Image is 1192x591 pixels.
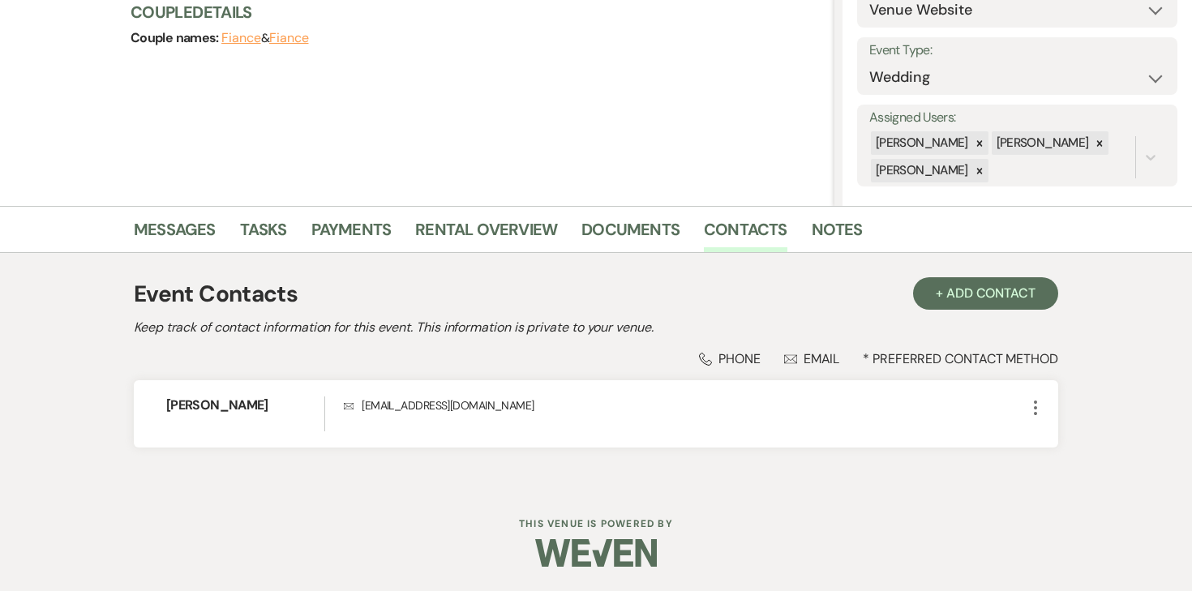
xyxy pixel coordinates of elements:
[812,216,863,252] a: Notes
[992,131,1091,155] div: [PERSON_NAME]
[535,525,657,581] img: Weven Logo
[131,29,221,46] span: Couple names:
[269,32,309,45] button: Fiance
[166,396,324,414] h6: [PERSON_NAME]
[913,277,1058,310] button: + Add Contact
[581,216,680,252] a: Documents
[311,216,392,252] a: Payments
[221,30,308,46] span: &
[131,1,818,24] h3: Couple Details
[704,216,787,252] a: Contacts
[240,216,287,252] a: Tasks
[134,318,1058,337] h2: Keep track of contact information for this event. This information is private to your venue.
[871,159,971,182] div: [PERSON_NAME]
[871,131,971,155] div: [PERSON_NAME]
[344,396,1026,414] p: [EMAIL_ADDRESS][DOMAIN_NAME]
[134,216,216,252] a: Messages
[869,39,1165,62] label: Event Type:
[699,350,761,367] div: Phone
[134,350,1058,367] div: * Preferred Contact Method
[784,350,840,367] div: Email
[415,216,557,252] a: Rental Overview
[869,106,1165,130] label: Assigned Users:
[221,32,261,45] button: Fiance
[134,277,298,311] h1: Event Contacts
